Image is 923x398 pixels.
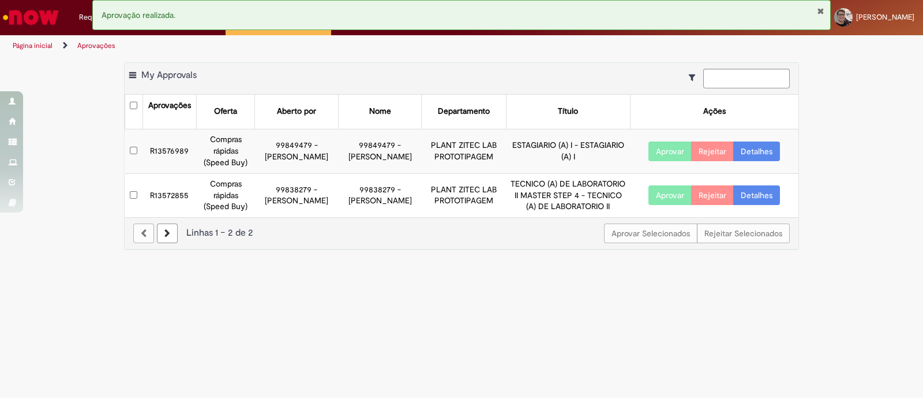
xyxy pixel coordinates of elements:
[506,173,630,217] td: TECNICO (A) DE LABORATORIO II MASTER STEP 4 - TECNICO (A) DE LABORATORIO II
[338,173,421,217] td: 99838279 - [PERSON_NAME]
[9,35,607,57] ul: Trilhas de página
[648,185,692,205] button: Aprovar
[133,226,790,240] div: Linhas 1 − 2 de 2
[689,73,701,81] i: Mostrar filtros para: Suas Solicitações
[142,129,196,173] td: R13576989
[817,6,824,16] button: Fechar Notificação
[197,173,255,217] td: Compras rápidas (Speed Buy)
[142,95,196,129] th: Aprovações
[422,129,506,173] td: PLANT ZITEC LAB PROTOTIPAGEM
[277,106,316,117] div: Aberto por
[255,173,338,217] td: 99838279 - [PERSON_NAME]
[197,129,255,173] td: Compras rápidas (Speed Buy)
[369,106,391,117] div: Nome
[733,185,780,205] a: Detalhes
[255,129,338,173] td: 99849479 - [PERSON_NAME]
[422,173,506,217] td: PLANT ZITEC LAB PROTOTIPAGEM
[691,185,734,205] button: Rejeitar
[703,106,726,117] div: Ações
[648,142,692,161] button: Aprovar
[338,129,421,173] td: 99849479 - [PERSON_NAME]
[77,41,115,50] a: Aprovações
[148,100,191,111] div: Aprovações
[438,106,490,117] div: Departamento
[733,142,780,161] a: Detalhes
[1,6,61,29] img: ServiceNow
[558,106,578,117] div: Título
[141,69,197,81] span: My Approvals
[102,10,175,20] span: Aprovação realizada.
[79,12,119,23] span: Requisições
[214,106,237,117] div: Oferta
[506,129,630,173] td: ESTAGIARIO (A) I - ESTAGIARIO (A) I
[142,173,196,217] td: R13572855
[13,41,52,50] a: Página inicial
[856,12,914,22] span: [PERSON_NAME]
[691,142,734,161] button: Rejeitar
